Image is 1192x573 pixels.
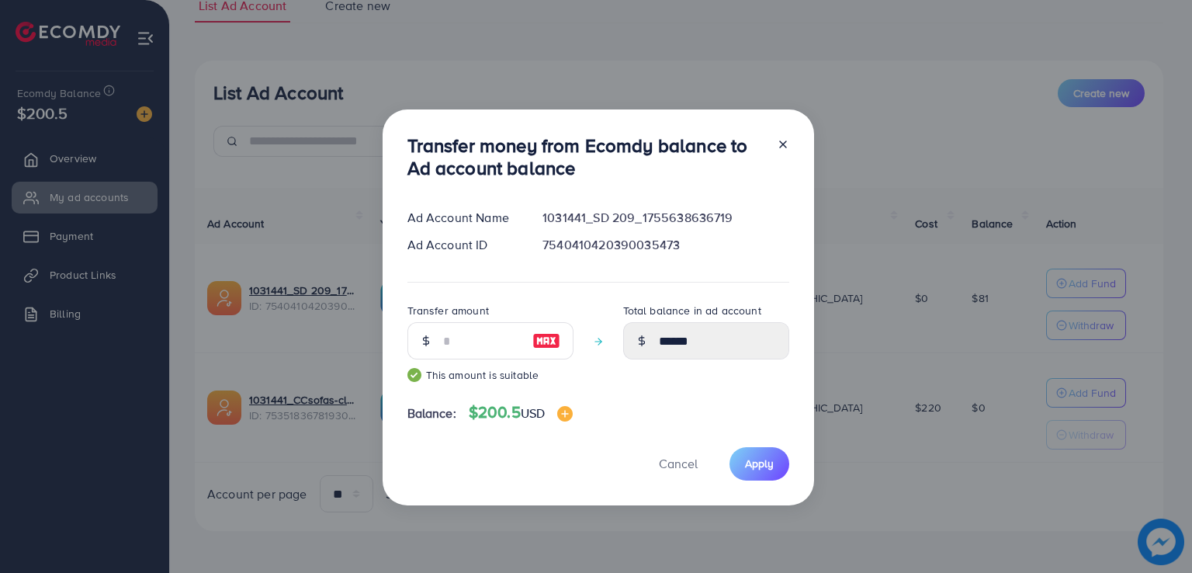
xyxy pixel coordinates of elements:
[395,209,531,227] div: Ad Account Name
[407,367,573,383] small: This amount is suitable
[407,303,489,318] label: Transfer amount
[623,303,761,318] label: Total balance in ad account
[395,236,531,254] div: Ad Account ID
[407,405,456,422] span: Balance:
[729,447,789,481] button: Apply
[659,455,698,472] span: Cancel
[557,406,573,422] img: image
[532,332,560,350] img: image
[639,447,717,481] button: Cancel
[407,368,421,382] img: guide
[530,236,801,254] div: 7540410420390035473
[407,134,764,179] h3: Transfer money from Ecomdy balance to Ad account balance
[745,456,774,471] span: Apply
[521,405,545,422] span: USD
[469,403,573,422] h4: $200.5
[530,209,801,227] div: 1031441_SD 209_1755638636719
